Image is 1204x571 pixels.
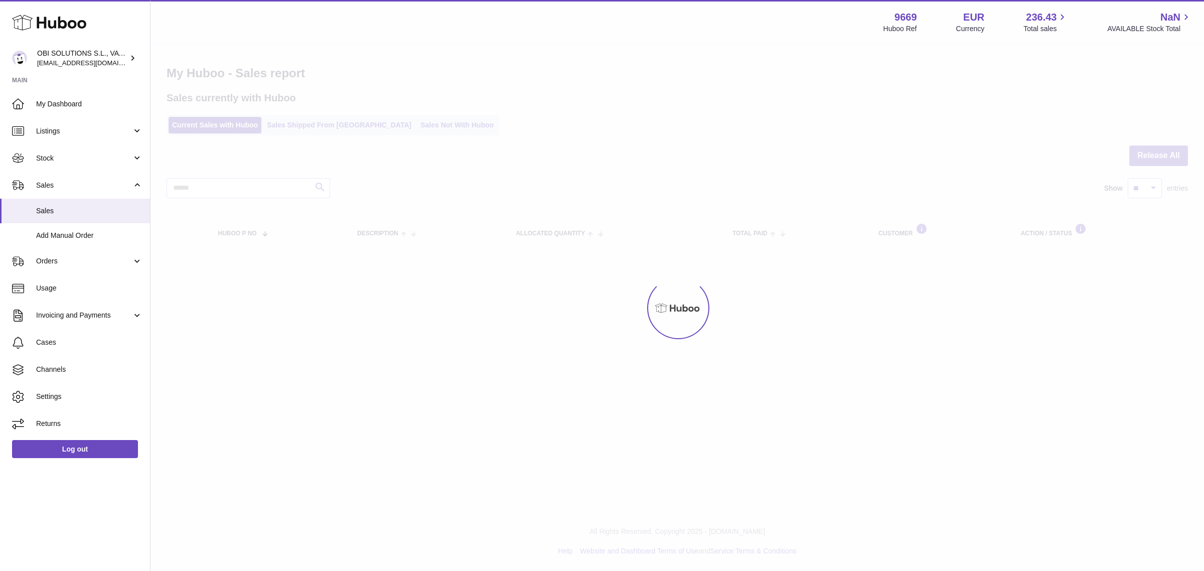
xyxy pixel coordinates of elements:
a: 236.43 Total sales [1023,11,1068,34]
span: NaN [1160,11,1180,24]
a: NaN AVAILABLE Stock Total [1107,11,1192,34]
strong: EUR [963,11,984,24]
span: Invoicing and Payments [36,311,132,320]
img: internalAdmin-9669@internal.huboo.com [12,51,27,66]
a: Log out [12,440,138,458]
span: My Dashboard [36,99,142,109]
span: 236.43 [1026,11,1057,24]
span: Add Manual Order [36,231,142,240]
div: Currency [956,24,985,34]
div: Huboo Ref [883,24,917,34]
span: Sales [36,181,132,190]
span: Total sales [1023,24,1068,34]
span: Listings [36,126,132,136]
div: OBI SOLUTIONS S.L., VAT: B70911078 [37,49,127,68]
span: Cases [36,338,142,347]
span: Sales [36,206,142,216]
span: AVAILABLE Stock Total [1107,24,1192,34]
span: Settings [36,392,142,401]
strong: 9669 [894,11,917,24]
span: Returns [36,419,142,429]
span: Usage [36,283,142,293]
span: Channels [36,365,142,374]
span: Stock [36,154,132,163]
span: [EMAIL_ADDRESS][DOMAIN_NAME] [37,59,147,67]
span: Orders [36,256,132,266]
